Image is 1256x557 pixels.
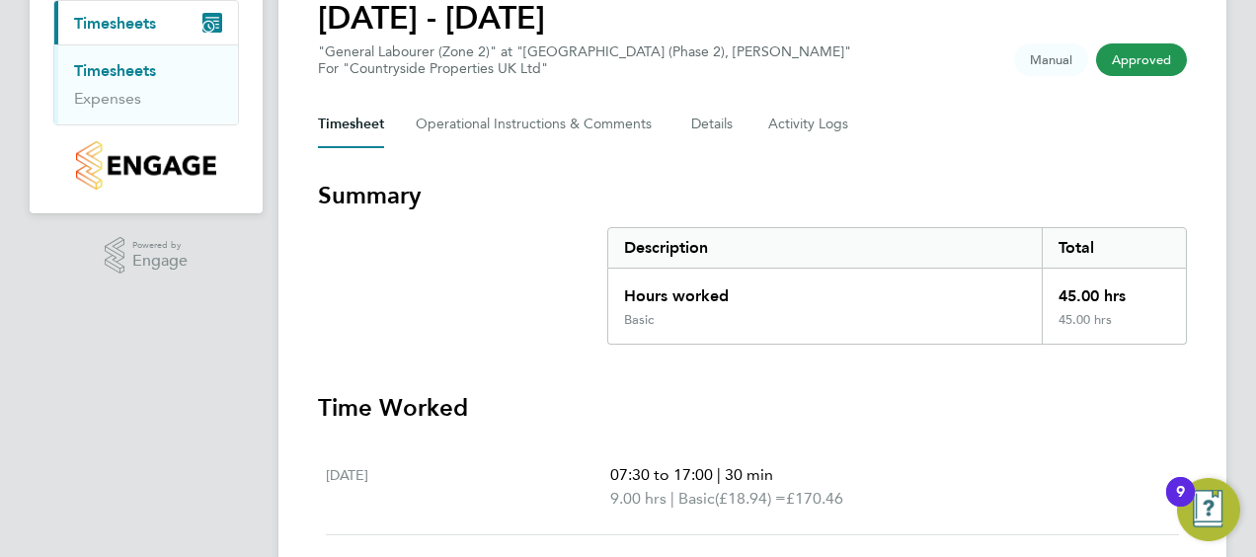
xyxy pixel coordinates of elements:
[318,101,384,148] button: Timesheet
[1042,228,1186,268] div: Total
[54,1,238,44] button: Timesheets
[608,269,1042,312] div: Hours worked
[74,61,156,80] a: Timesheets
[691,101,737,148] button: Details
[74,89,141,108] a: Expenses
[1042,312,1186,344] div: 45.00 hrs
[74,14,156,33] span: Timesheets
[326,463,610,511] div: [DATE]
[786,489,843,508] span: £170.46
[1176,492,1185,517] div: 9
[768,101,851,148] button: Activity Logs
[416,101,660,148] button: Operational Instructions & Comments
[318,180,1187,211] h3: Summary
[54,44,238,124] div: Timesheets
[717,465,721,484] span: |
[715,489,786,508] span: (£18.94) =
[608,228,1042,268] div: Description
[678,487,715,511] span: Basic
[76,141,215,190] img: countryside-properties-logo-retina.png
[318,60,851,77] div: For "Countryside Properties UK Ltd"
[105,237,189,275] a: Powered byEngage
[1042,269,1186,312] div: 45.00 hrs
[607,227,1187,345] div: Summary
[670,489,674,508] span: |
[132,237,188,254] span: Powered by
[610,489,667,508] span: 9.00 hrs
[610,465,713,484] span: 07:30 to 17:00
[725,465,773,484] span: 30 min
[318,43,851,77] div: "General Labourer (Zone 2)" at "[GEOGRAPHIC_DATA] (Phase 2), [PERSON_NAME]"
[1177,478,1240,541] button: Open Resource Center, 9 new notifications
[132,253,188,270] span: Engage
[1096,43,1187,76] span: This timesheet has been approved.
[624,312,654,328] div: Basic
[53,141,239,190] a: Go to home page
[318,392,1187,424] h3: Time Worked
[1014,43,1088,76] span: This timesheet was manually created.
